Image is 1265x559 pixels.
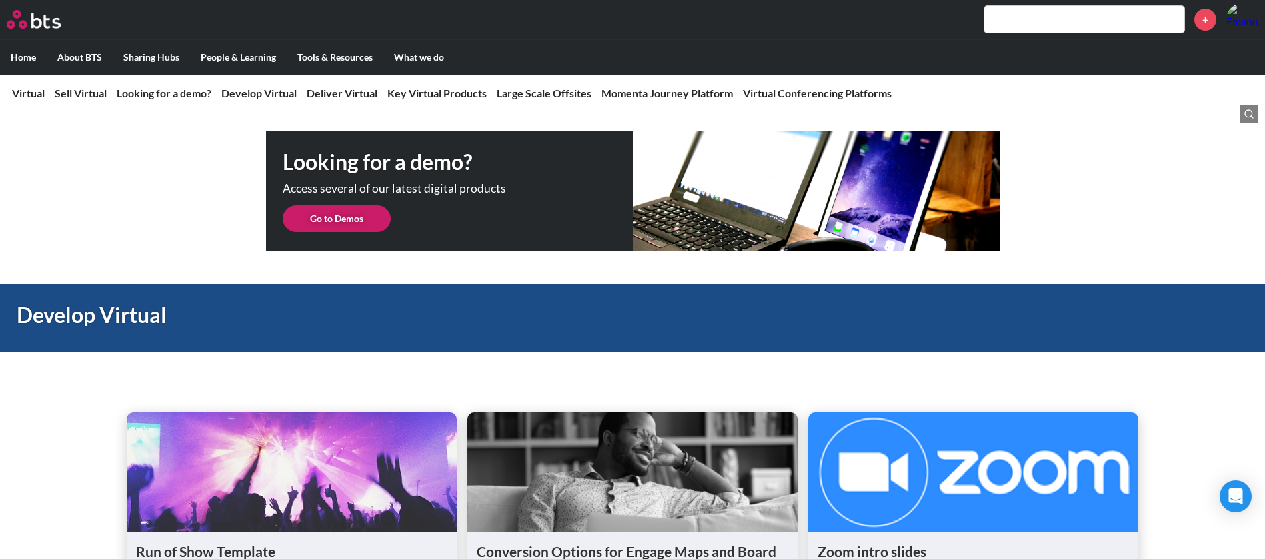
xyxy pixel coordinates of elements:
[1226,3,1258,35] a: Profile
[117,87,211,99] a: Looking for a demo?
[601,87,733,99] a: Momenta Journey Platform
[387,87,487,99] a: Key Virtual Products
[1226,3,1258,35] img: Emanuela Fusconi
[17,300,879,330] h1: Develop Virtual
[47,40,113,75] label: About BTS
[307,87,377,99] a: Deliver Virtual
[283,205,391,232] a: Go to Demos
[283,183,563,195] p: Access several of our latest digital products
[113,40,190,75] label: Sharing Hubs
[55,87,107,99] a: Sell Virtual
[287,40,383,75] label: Tools & Resources
[190,40,287,75] label: People & Learning
[497,87,591,99] a: Large Scale Offsites
[383,40,455,75] label: What we do
[221,87,297,99] a: Develop Virtual
[12,87,45,99] a: Virtual
[7,10,85,29] a: Go home
[743,87,892,99] a: Virtual Conferencing Platforms
[1220,480,1252,512] div: Open Intercom Messenger
[283,147,633,177] h1: Looking for a demo?
[1194,9,1216,31] a: +
[7,10,61,29] img: BTS Logo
